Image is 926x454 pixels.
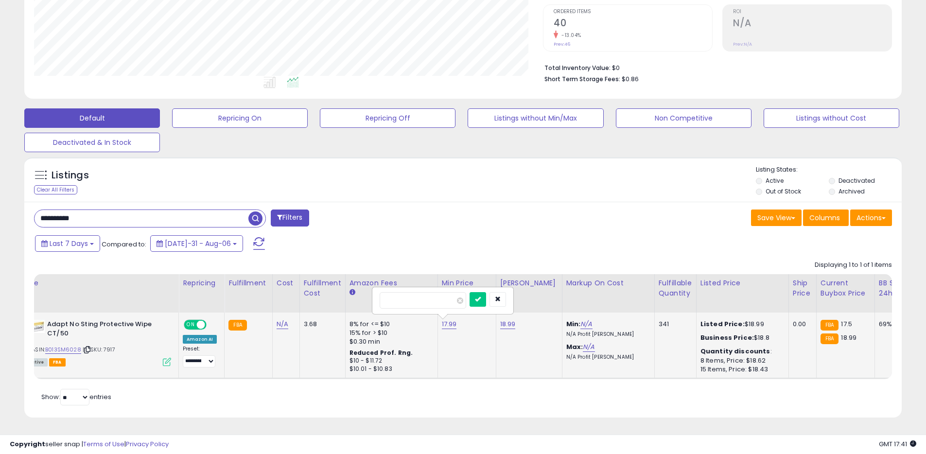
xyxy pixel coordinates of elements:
span: 17.5 [841,319,852,329]
small: Amazon Fees. [349,288,355,297]
a: 17.99 [442,319,457,329]
a: N/A [277,319,288,329]
button: Filters [271,210,309,227]
img: 415d5iXW6JS._SL40_.jpg [25,320,45,333]
div: 15 Items, Price: $18.43 [700,365,781,374]
button: Columns [803,210,849,226]
button: Repricing On [172,108,308,128]
div: $10.01 - $10.83 [349,365,430,373]
div: Listed Price [700,278,785,288]
small: -13.04% [558,32,581,39]
div: $18.8 [700,333,781,342]
li: $0 [544,61,885,73]
div: Fulfillable Quantity [659,278,692,298]
div: seller snap | | [10,440,169,449]
div: BB Share 24h. [879,278,914,298]
div: Fulfillment [228,278,268,288]
a: B013SM6028 [45,346,81,354]
label: Active [766,176,784,185]
button: Repricing Off [320,108,455,128]
b: Reduced Prof. Rng. [349,349,413,357]
span: OFF [205,321,221,329]
a: N/A [580,319,592,329]
div: Amazon AI [183,335,217,344]
p: Listing States: [756,165,902,175]
button: Non Competitive [616,108,751,128]
b: Min: [566,319,581,329]
div: $18.99 [700,320,781,329]
div: Current Buybox Price [821,278,871,298]
span: Compared to: [102,240,146,249]
span: 2025-08-14 17:41 GMT [879,439,916,449]
small: FBA [821,333,839,344]
button: Save View [751,210,802,226]
span: All listings currently available for purchase on Amazon [25,358,48,367]
a: N/A [583,342,594,352]
span: [DATE]-31 - Aug-06 [165,239,231,248]
span: Last 7 Days [50,239,88,248]
div: Min Price [442,278,492,288]
strong: Copyright [10,439,45,449]
span: $0.86 [622,74,639,84]
span: 18.99 [841,333,856,342]
span: FBA [49,358,66,367]
p: N/A Profit [PERSON_NAME] [566,354,647,361]
div: $0.30 min [349,337,430,346]
button: Default [24,108,160,128]
div: $10 - $11.72 [349,357,430,365]
small: FBA [228,320,246,331]
button: Listings without Cost [764,108,899,128]
h5: Listings [52,169,89,182]
label: Archived [839,187,865,195]
div: 8 Items, Price: $18.62 [700,356,781,365]
span: Columns [809,213,840,223]
div: Clear All Filters [34,185,77,194]
div: : [700,347,781,356]
a: Privacy Policy [126,439,169,449]
b: Max: [566,342,583,351]
div: Title [23,278,175,288]
button: Listings without Min/Max [468,108,603,128]
div: 0.00 [793,320,809,329]
b: Listed Price: [700,319,745,329]
h2: 40 [554,17,712,31]
span: | SKU: 7917 [83,346,115,353]
div: 69% [879,320,911,329]
div: Fulfillment Cost [304,278,341,298]
div: Displaying 1 to 1 of 1 items [815,261,892,270]
p: N/A Profit [PERSON_NAME] [566,331,647,338]
div: Cost [277,278,296,288]
div: 3.68 [304,320,338,329]
small: Prev: N/A [733,41,752,47]
small: FBA [821,320,839,331]
span: Show: entries [41,392,111,402]
b: Quantity discounts [700,347,770,356]
button: Deactivated & In Stock [24,133,160,152]
th: The percentage added to the cost of goods (COGS) that forms the calculator for Min & Max prices. [562,274,654,313]
b: Adapt No Sting Protective Wipe CT/50 [47,320,165,340]
div: ASIN: [25,320,171,365]
div: Ship Price [793,278,812,298]
b: Business Price: [700,333,754,342]
div: Repricing [183,278,220,288]
div: Amazon Fees [349,278,434,288]
a: 18.99 [500,319,516,329]
button: Last 7 Days [35,235,100,252]
div: Preset: [183,346,217,367]
div: Markup on Cost [566,278,650,288]
label: Deactivated [839,176,875,185]
small: Prev: 46 [554,41,570,47]
a: Terms of Use [83,439,124,449]
b: Total Inventory Value: [544,64,611,72]
button: [DATE]-31 - Aug-06 [150,235,243,252]
div: 8% for <= $10 [349,320,430,329]
button: Actions [850,210,892,226]
label: Out of Stock [766,187,801,195]
span: ROI [733,9,891,15]
span: Ordered Items [554,9,712,15]
span: ON [185,321,197,329]
div: [PERSON_NAME] [500,278,558,288]
h2: N/A [733,17,891,31]
div: 341 [659,320,689,329]
b: Short Term Storage Fees: [544,75,620,83]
